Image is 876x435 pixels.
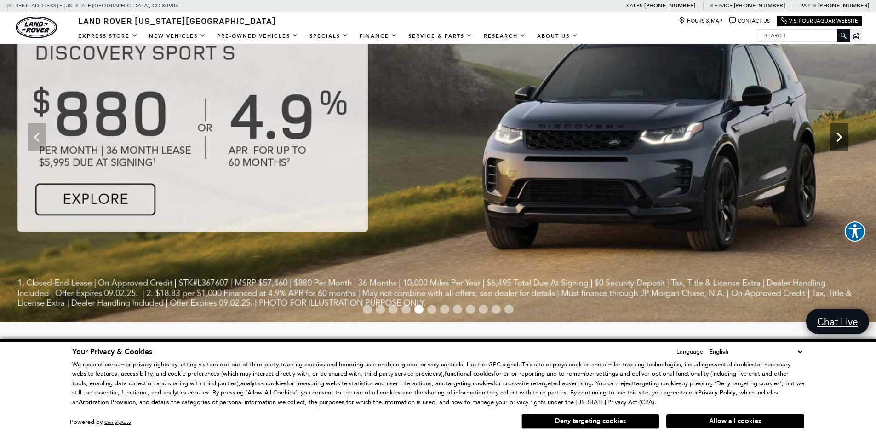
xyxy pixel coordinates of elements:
[401,305,411,314] span: Go to slide 4
[16,17,57,38] a: land-rover
[698,389,736,397] u: Privacy Policy
[240,379,286,388] strong: analytics cookies
[73,28,584,44] nav: Main Navigation
[707,347,804,357] select: Language Select
[729,17,770,24] a: Contact Us
[354,28,403,44] a: Finance
[666,414,804,428] button: Allow all cookies
[532,28,584,44] a: About Us
[403,28,478,44] a: Service & Parts
[389,305,398,314] span: Go to slide 3
[304,28,354,44] a: Specials
[644,2,695,9] a: [PHONE_NUMBER]
[492,305,501,314] span: Go to slide 11
[813,315,863,328] span: Chat Live
[7,2,178,9] a: [STREET_ADDRESS] • [US_STATE][GEOGRAPHIC_DATA], CO 80905
[414,305,424,314] span: Go to slide 5
[453,305,462,314] span: Go to slide 8
[757,30,849,41] input: Search
[79,398,136,406] strong: Arbitration Provision
[28,123,46,151] div: Previous
[363,305,372,314] span: Go to slide 1
[845,221,865,242] button: Explore your accessibility options
[104,419,131,425] a: ComplyAuto
[709,360,755,369] strong: essential cookies
[376,305,385,314] span: Go to slide 2
[479,305,488,314] span: Go to slide 10
[830,123,848,151] div: Next
[521,414,659,429] button: Deny targeting cookies
[800,2,817,9] span: Parts
[16,17,57,38] img: Land Rover
[72,360,804,407] p: We respect consumer privacy rights by letting visitors opt out of third-party tracking cookies an...
[734,2,785,9] a: [PHONE_NUMBER]
[626,2,643,9] span: Sales
[466,305,475,314] span: Go to slide 9
[73,15,281,26] a: Land Rover [US_STATE][GEOGRAPHIC_DATA]
[845,221,865,244] aside: Accessibility Help Desk
[212,28,304,44] a: Pre-Owned Vehicles
[427,305,436,314] span: Go to slide 6
[781,17,858,24] a: Visit Our Jaguar Website
[634,379,681,388] strong: targeting cookies
[806,309,869,334] a: Chat Live
[445,370,494,378] strong: functional cookies
[676,348,705,354] div: Language:
[78,15,276,26] span: Land Rover [US_STATE][GEOGRAPHIC_DATA]
[73,28,143,44] a: EXPRESS STORE
[710,2,732,9] span: Service
[70,419,131,425] div: Powered by
[679,17,722,24] a: Hours & Map
[818,2,869,9] a: [PHONE_NUMBER]
[440,305,449,314] span: Go to slide 7
[72,347,152,357] span: Your Privacy & Cookies
[143,28,212,44] a: New Vehicles
[478,28,532,44] a: Research
[504,305,514,314] span: Go to slide 12
[446,379,493,388] strong: targeting cookies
